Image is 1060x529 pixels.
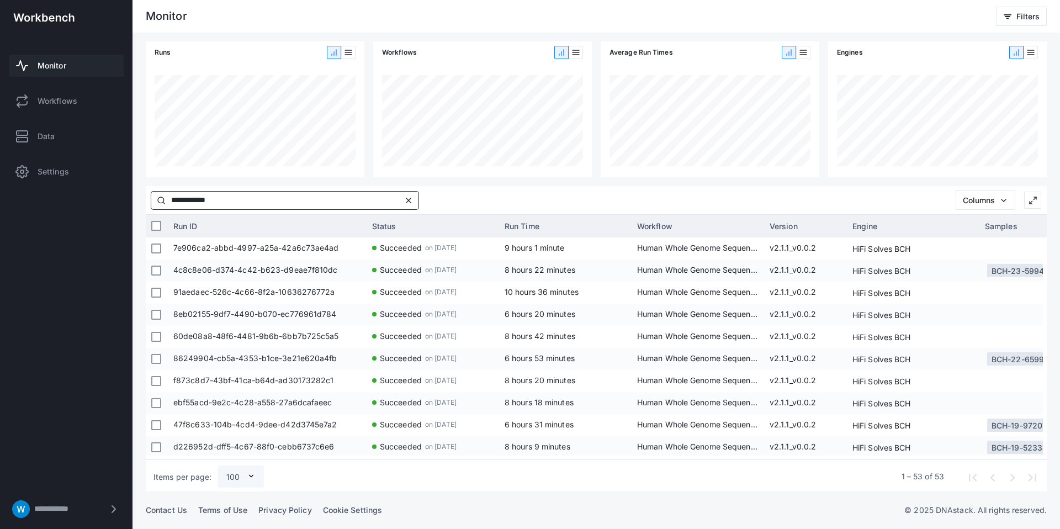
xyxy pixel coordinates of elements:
div: Monitor [146,11,187,22]
span: v2.1.1_v0.0.2 [770,237,841,260]
span: Status [372,221,396,231]
button: Columns [956,191,1015,210]
a: Workflows [9,90,124,112]
button: Next page [1001,467,1021,486]
span: Workflow [637,221,672,231]
span: HiFi Solves BCH [852,393,911,414]
span: Succeeded [380,414,422,435]
span: on [DATE] [425,282,457,302]
span: Human Whole Genome Sequencing (HiFi Solves) [637,326,759,348]
button: First page [962,467,982,486]
span: v2.1.1_v0.0.2 [770,326,841,348]
span: 47f8c633-104b-4cd4-9dee-d42d3745e7a2 [173,414,361,436]
button: Clear input [402,194,415,207]
span: v2.1.1_v0.0.2 [770,260,841,282]
button: Previous page [982,467,1001,486]
span: f873c8d7-43bf-41ca-b64d-ad30173282c1 [173,370,361,392]
span: Human Whole Genome Sequencing (HiFi Solves) [637,260,759,282]
span: Succeeded [380,304,422,324]
span: on [DATE] [425,348,457,368]
span: Succeeded [380,436,422,457]
span: Workflows [382,47,417,58]
span: Succeeded [380,392,422,412]
span: Data [38,131,55,142]
span: Runs [155,47,171,58]
span: 6 hours 53 minutes [505,353,575,363]
span: v2.1.1_v0.0.2 [770,304,841,326]
span: Human Whole Genome Sequencing (HiFi Solves) [637,414,759,436]
span: v2.1.1_v0.0.2 [770,392,841,414]
a: Contact Us [146,505,187,515]
span: Run Time [505,221,539,231]
span: Average Run Times [609,47,673,58]
a: Terms of Use [198,505,247,515]
a: Privacy Policy [258,505,311,515]
span: Workflows [38,96,77,107]
span: 8 hours 18 minutes [505,398,574,407]
a: Monitor [9,55,124,77]
span: on [DATE] [425,326,457,346]
div: 1 – 53 of 53 [902,471,944,482]
span: HiFi Solves BCH [852,327,911,347]
span: HiFi Solves BCH [852,305,911,325]
span: Human Whole Genome Sequencing (HiFi Solves) [637,370,759,392]
span: 8eb02155-9df7-4490-b070-ec776961d784 [173,304,361,326]
span: 4c8c8e06-d374-4c42-b623-d9eae7f810dc [173,260,361,282]
span: on [DATE] [425,370,457,390]
span: on [DATE] [425,260,457,280]
span: 10 hours 36 minutes [505,287,579,297]
span: HiFi Solves BCH [852,349,911,369]
span: 8 hours 20 minutes [505,375,575,385]
button: Filters [996,7,1047,26]
img: workbench-logo-white.svg [13,13,75,22]
span: 8 hours 42 minutes [505,331,575,341]
span: Succeeded [380,260,422,280]
div: Items per page: [153,472,212,483]
a: Settings [9,161,124,183]
span: Human Whole Genome Sequencing (HiFi Solves) [637,304,759,326]
span: v2.1.1_v0.0.2 [770,282,841,304]
span: Monitor [38,60,66,71]
span: on [DATE] [425,436,457,457]
span: HiFi Solves BCH [852,239,911,259]
span: 8 hours 22 minutes [505,265,575,274]
span: on [DATE] [425,237,457,258]
span: ebf55acd-9e2c-4c28-a558-27a6dcafaeec [173,392,361,414]
span: HiFi Solves BCH [852,371,911,392]
span: 91aedaec-526c-4c66-8f2a-10636276772a [173,282,361,304]
span: Engines [837,47,863,58]
span: Samples [985,221,1017,231]
span: on [DATE] [425,304,457,324]
span: HiFi Solves BCH [852,415,911,436]
span: d226952d-dff5-4c67-88f0-cebb6737c6e6 [173,436,361,458]
span: Succeeded [380,326,422,346]
span: 60de08a8-48f6-4481-9b6b-6bb7b725c5a5 [173,326,361,348]
span: 7e906ca2-abbd-4997-a25a-42a6c73ae4ad [173,237,361,260]
span: Columns [963,195,995,205]
span: Succeeded [380,282,422,302]
a: Data [9,125,124,147]
p: © 2025 DNAstack. All rights reserved. [904,505,1047,516]
span: 86249904-cb5a-4353-b1ce-3e21e620a4fb [173,348,361,370]
span: HiFi Solves BCH [852,283,911,303]
span: 9 hours 1 minute [505,243,565,252]
span: Human Whole Genome Sequencing (HiFi Solves) [637,348,759,370]
span: Succeeded [380,348,422,368]
span: Version [770,221,798,231]
span: v2.1.1_v0.0.2 [770,436,841,458]
span: HiFi Solves BCH [852,261,911,281]
span: Run ID [173,221,198,231]
span: 6 hours 31 minutes [505,420,574,429]
span: v2.1.1_v0.0.2 [770,414,841,436]
span: HiFi Solves BCH [852,437,911,458]
span: v2.1.1_v0.0.2 [770,348,841,370]
span: Human Whole Genome Sequencing (HiFi Solves) [637,436,759,458]
span: v2.1.1_v0.0.2 [770,370,841,392]
span: Succeeded [380,237,422,258]
span: Succeeded [380,370,422,390]
span: Human Whole Genome Sequencing (HiFi Solves) [637,237,759,260]
button: Last page [1021,467,1041,486]
span: Engine [852,221,878,231]
span: 8 hours 9 minutes [505,442,570,451]
span: Filters [1016,12,1040,21]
